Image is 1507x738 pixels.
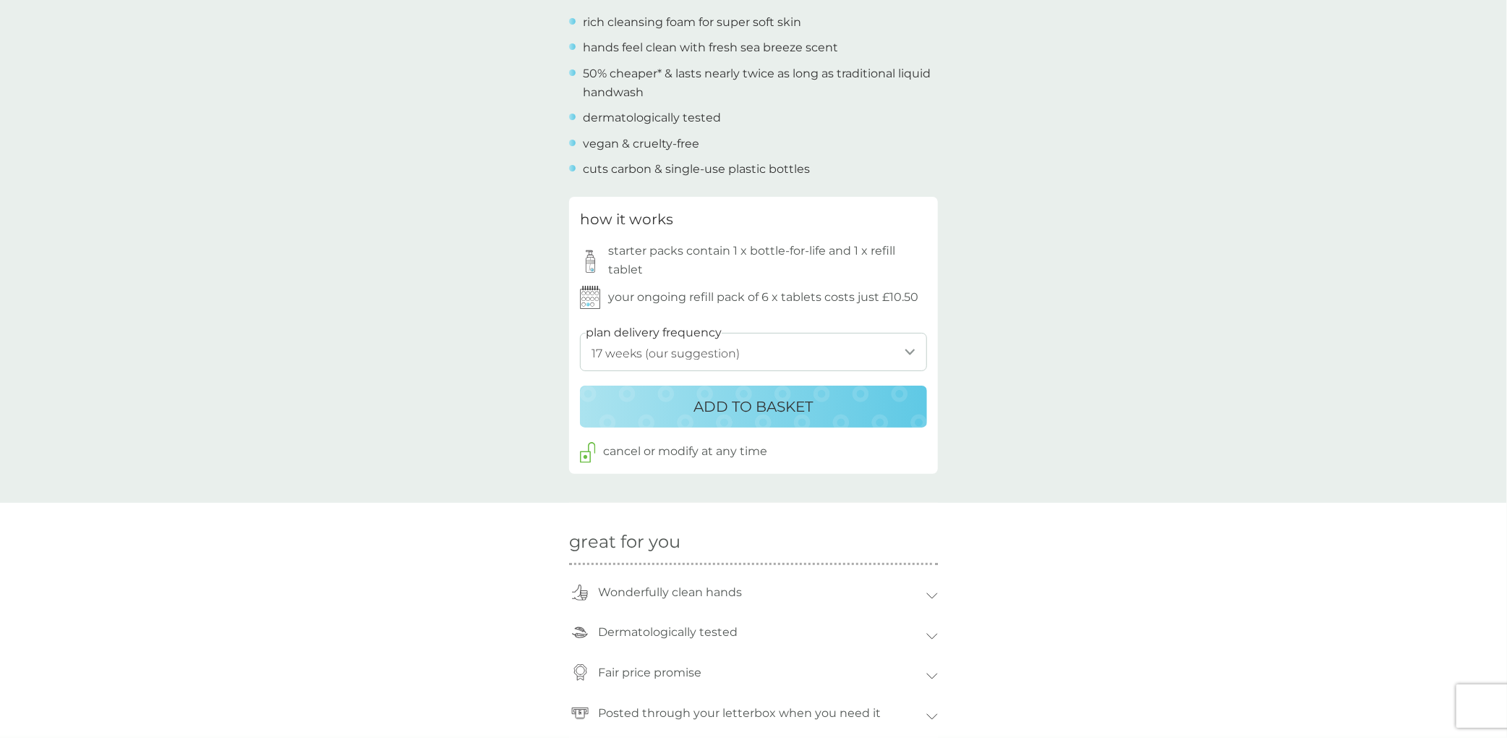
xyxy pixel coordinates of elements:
[591,616,745,649] p: Dermatologically tested
[591,576,749,609] p: Wonderfully clean hands
[586,323,722,342] label: plan delivery frequency
[572,664,589,681] img: coin-icon.svg
[583,64,938,101] p: 50% cheaper* & lasts nearly twice as long as traditional liquid handwash
[591,697,888,730] p: Posted through your letterbox when you need it
[603,442,767,461] p: cancel or modify at any time
[583,109,721,127] p: dermatologically tested
[583,38,838,57] p: hands feel clean with fresh sea breeze scent
[583,160,810,179] p: cuts carbon & single-use plastic bottles
[580,386,927,428] button: ADD TO BASKET
[583,13,801,32] p: rich cleansing foam for super soft skin
[571,705,589,721] img: letterbox-icon.svg
[591,656,709,690] p: Fair price promise
[608,288,918,307] p: your ongoing refill pack of 6 x tablets costs just £10.50
[583,135,699,153] p: vegan & cruelty-free
[569,532,938,553] h2: great for you
[694,395,814,418] p: ADD TO BASKET
[580,208,673,231] h3: how it works
[608,242,927,279] p: starter packs contain 1 x bottle-for-life and 1 x refill tablet
[572,624,588,641] img: sensitive-dermo-tested-icon.svg
[572,585,588,601] img: thumbs-up-icon.svg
